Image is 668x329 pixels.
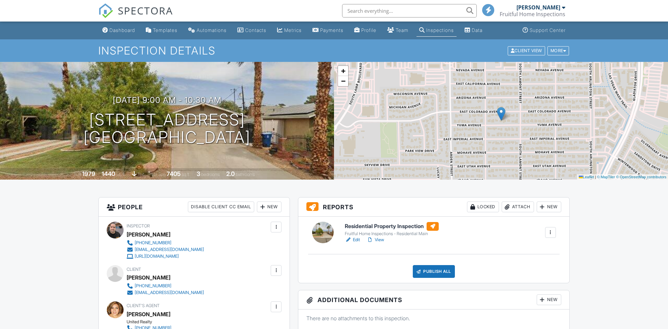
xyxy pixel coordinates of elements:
[341,67,345,75] span: +
[306,315,561,322] p: There are no attachments to this inspection.
[345,236,360,243] a: Edit
[352,24,379,37] a: Company Profile
[235,24,269,37] a: Contacts
[135,290,204,295] div: [EMAIL_ADDRESS][DOMAIN_NAME]
[167,170,181,177] div: 7405
[338,66,348,76] a: Zoom in
[537,294,561,305] div: New
[507,48,547,53] a: Client View
[298,290,569,309] h3: Additional Documents
[320,27,343,33] div: Payments
[182,172,190,177] span: sq.ft.
[396,27,408,33] div: Team
[342,4,477,17] input: Search everything...
[99,197,290,217] h3: People
[579,175,594,179] a: Leaflet
[138,172,145,177] span: slab
[310,24,346,37] a: Payments
[416,24,457,37] a: Inspections
[345,222,439,231] h6: Residential Property Inspection
[127,223,150,228] span: Inspector
[547,46,569,55] div: More
[367,236,384,243] a: View
[197,27,227,33] div: Automations
[345,231,439,236] div: Fruitful Home Inspections - Residential Main
[502,202,534,212] div: Attach
[361,27,376,33] div: Profile
[226,170,235,177] div: 2.0
[274,24,304,37] a: Metrics
[497,107,505,121] img: Marker
[188,202,254,212] div: Disable Client CC Email
[462,24,485,37] a: Data
[345,222,439,237] a: Residential Property Inspection Fruitful Home Inspections - Residential Main
[341,77,345,85] span: −
[116,172,126,177] span: sq. ft.
[135,240,171,246] div: [PHONE_NUMBER]
[74,172,81,177] span: Built
[135,254,179,259] div: [URL][DOMAIN_NAME]
[298,197,569,217] h3: Reports
[127,272,170,283] div: [PERSON_NAME]
[284,27,302,33] div: Metrics
[100,24,138,37] a: Dashboard
[338,76,348,86] a: Zoom out
[118,3,173,17] span: SPECTORA
[500,11,565,17] div: Fruitful Home Inspections
[127,303,160,308] span: Client's Agent
[98,3,113,18] img: The Best Home Inspection Software - Spectora
[127,289,204,296] a: [EMAIL_ADDRESS][DOMAIN_NAME]
[508,46,545,55] div: Client View
[135,247,204,252] div: [EMAIL_ADDRESS][DOMAIN_NAME]
[595,175,596,179] span: |
[186,24,229,37] a: Automations (Basic)
[472,27,482,33] div: Data
[127,246,204,253] a: [EMAIL_ADDRESS][DOMAIN_NAME]
[413,265,455,278] div: Publish All
[197,170,200,177] div: 3
[201,172,220,177] span: bedrooms
[98,9,173,23] a: SPECTORA
[516,4,560,11] div: [PERSON_NAME]
[426,27,454,33] div: Inspections
[385,24,411,37] a: Team
[127,253,204,260] a: [URL][DOMAIN_NAME]
[537,202,561,212] div: New
[102,170,115,177] div: 1440
[530,27,566,33] div: Support Center
[597,175,615,179] a: © MapTiler
[152,172,166,177] span: Lot Size
[245,27,266,33] div: Contacts
[127,309,170,319] a: [PERSON_NAME]
[127,319,209,325] div: United Realty
[98,45,570,57] h1: Inspection Details
[127,283,204,289] a: [PHONE_NUMBER]
[83,111,250,147] h1: [STREET_ADDRESS] [GEOGRAPHIC_DATA]
[467,202,499,212] div: Locked
[257,202,281,212] div: New
[153,27,177,33] div: Templates
[236,172,255,177] span: bathrooms
[82,170,95,177] div: 1979
[616,175,666,179] a: © OpenStreetMap contributors
[113,96,222,105] h3: [DATE] 9:00 am - 10:30 am
[127,229,170,240] div: [PERSON_NAME]
[127,240,204,246] a: [PHONE_NUMBER]
[109,27,135,33] div: Dashboard
[135,283,171,289] div: [PHONE_NUMBER]
[127,267,141,272] span: Client
[520,24,568,37] a: Support Center
[143,24,180,37] a: Templates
